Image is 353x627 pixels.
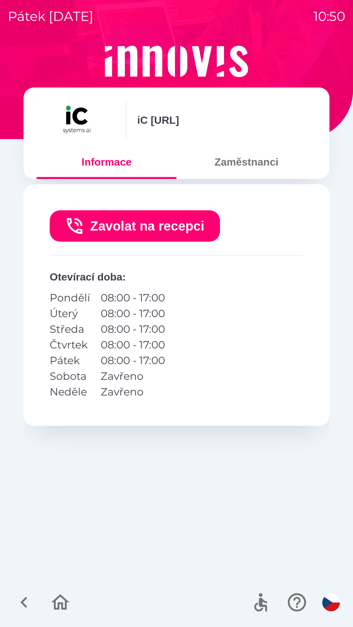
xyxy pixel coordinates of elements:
[101,306,165,321] p: 08:00 - 17:00
[50,210,220,242] button: Zavolat na recepci
[101,384,165,400] p: Zavřeno
[101,321,165,337] p: 08:00 - 17:00
[50,321,90,337] p: Středa
[50,368,90,384] p: Sobota
[50,353,90,368] p: Pátek
[137,112,179,128] p: iC [URL]
[50,337,90,353] p: Čtvrtek
[101,353,165,368] p: 08:00 - 17:00
[37,150,176,174] button: Informace
[8,7,93,26] p: pátek [DATE]
[101,337,165,353] p: 08:00 - 17:00
[24,46,329,77] img: Logo
[37,101,115,140] img: 0b57a2db-d8c2-416d-bc33-8ae43c84d9d8.png
[313,7,345,26] p: 10:50
[50,306,90,321] p: Úterý
[176,150,316,174] button: Zaměstnanci
[101,368,165,384] p: Zavřeno
[50,384,90,400] p: Neděle
[50,269,303,285] p: Otevírací doba :
[322,594,340,611] img: cs flag
[101,290,165,306] p: 08:00 - 17:00
[50,290,90,306] p: Pondělí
